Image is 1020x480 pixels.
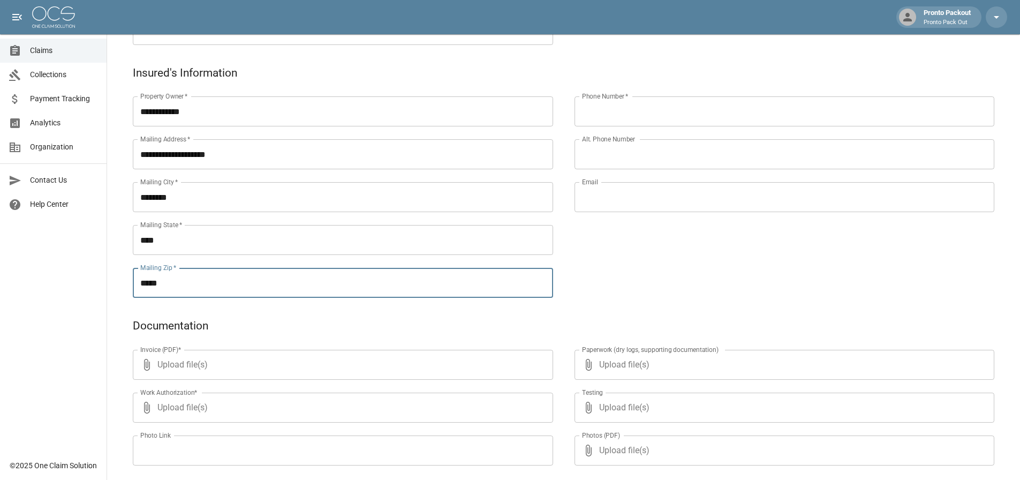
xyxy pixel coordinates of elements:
[140,431,171,440] label: Photo Link
[599,393,966,423] span: Upload file(s)
[140,92,188,101] label: Property Owner
[582,345,719,354] label: Paperwork (dry logs, supporting documentation)
[10,460,97,471] div: © 2025 One Claim Solution
[582,134,635,144] label: Alt. Phone Number
[599,436,966,466] span: Upload file(s)
[140,134,190,144] label: Mailing Address
[30,69,98,80] span: Collections
[30,175,98,186] span: Contact Us
[599,350,966,380] span: Upload file(s)
[140,345,182,354] label: Invoice (PDF)*
[30,117,98,129] span: Analytics
[30,93,98,104] span: Payment Tracking
[582,92,628,101] label: Phone Number
[140,388,198,397] label: Work Authorization*
[30,199,98,210] span: Help Center
[157,350,524,380] span: Upload file(s)
[582,388,603,397] label: Testing
[140,220,182,229] label: Mailing State
[30,141,98,153] span: Organization
[582,177,598,186] label: Email
[32,6,75,28] img: ocs-logo-white-transparent.png
[140,263,177,272] label: Mailing Zip
[157,393,524,423] span: Upload file(s)
[919,7,975,27] div: Pronto Packout
[6,6,28,28] button: open drawer
[924,18,971,27] p: Pronto Pack Out
[582,431,620,440] label: Photos (PDF)
[140,177,178,186] label: Mailing City
[30,45,98,56] span: Claims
